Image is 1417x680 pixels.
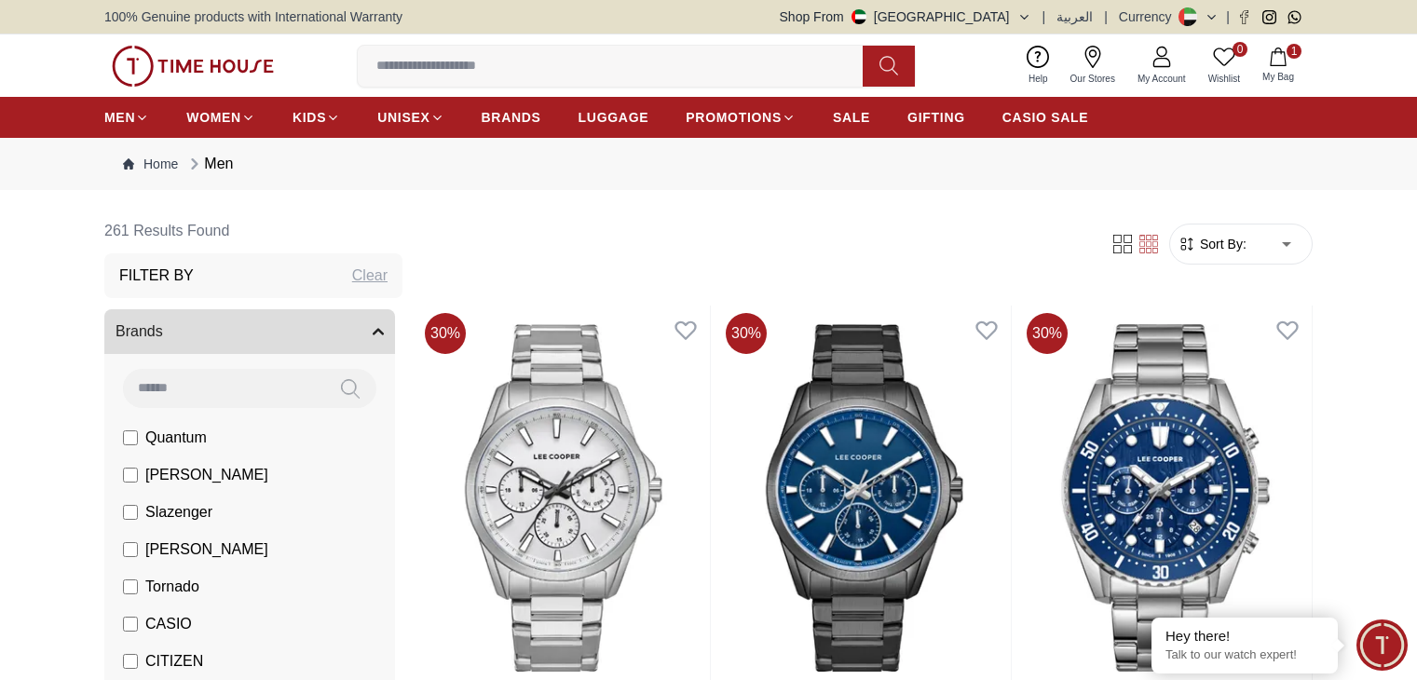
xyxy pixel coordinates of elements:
[1104,7,1108,26] span: |
[1027,313,1068,354] span: 30 %
[1165,627,1324,646] div: Hey there!
[145,501,212,524] span: Slazenger
[1056,7,1093,26] button: العربية
[352,265,388,287] div: Clear
[145,427,207,449] span: Quantum
[1196,235,1247,253] span: Sort By:
[145,613,192,635] span: CASIO
[186,101,255,134] a: WOMEN
[1226,7,1230,26] span: |
[1255,70,1301,84] span: My Bag
[104,309,395,354] button: Brands
[1130,72,1193,86] span: My Account
[1165,647,1324,663] p: Talk to our watch expert!
[293,101,340,134] a: KIDS
[579,108,649,127] span: LUGGAGE
[833,101,870,134] a: SALE
[123,617,138,632] input: CASIO
[1237,10,1251,24] a: Facebook
[1002,101,1089,134] a: CASIO SALE
[425,313,466,354] span: 30 %
[145,576,199,598] span: Tornado
[1288,10,1301,24] a: Whatsapp
[686,108,782,127] span: PROMOTIONS
[104,7,402,26] span: 100% Genuine products with International Warranty
[1251,44,1305,88] button: 1My Bag
[123,468,138,483] input: [PERSON_NAME]
[186,108,241,127] span: WOMEN
[123,542,138,557] input: [PERSON_NAME]
[123,505,138,520] input: Slazenger
[185,153,233,175] div: Men
[1017,42,1059,89] a: Help
[119,265,194,287] h3: Filter By
[579,101,649,134] a: LUGGAGE
[1201,72,1247,86] span: Wishlist
[1356,619,1408,671] div: Chat Widget
[1287,44,1301,59] span: 1
[852,9,866,24] img: United Arab Emirates
[1178,235,1247,253] button: Sort By:
[1262,10,1276,24] a: Instagram
[1042,7,1046,26] span: |
[123,579,138,594] input: Tornado
[293,108,326,127] span: KIDS
[482,108,541,127] span: BRANDS
[377,108,429,127] span: UNISEX
[123,430,138,445] input: Quantum
[104,108,135,127] span: MEN
[1119,7,1179,26] div: Currency
[123,654,138,669] input: CITIZEN
[377,101,443,134] a: UNISEX
[1197,42,1251,89] a: 0Wishlist
[726,313,767,354] span: 30 %
[780,7,1031,26] button: Shop From[GEOGRAPHIC_DATA]
[104,209,402,253] h6: 261 Results Found
[145,538,268,561] span: [PERSON_NAME]
[482,101,541,134] a: BRANDS
[145,650,203,673] span: CITIZEN
[1063,72,1123,86] span: Our Stores
[1059,42,1126,89] a: Our Stores
[104,101,149,134] a: MEN
[112,46,274,87] img: ...
[686,101,796,134] a: PROMOTIONS
[833,108,870,127] span: SALE
[907,101,965,134] a: GIFTING
[1021,72,1056,86] span: Help
[123,155,178,173] a: Home
[907,108,965,127] span: GIFTING
[1233,42,1247,57] span: 0
[145,464,268,486] span: [PERSON_NAME]
[104,138,1313,190] nav: Breadcrumb
[1002,108,1089,127] span: CASIO SALE
[116,320,163,343] span: Brands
